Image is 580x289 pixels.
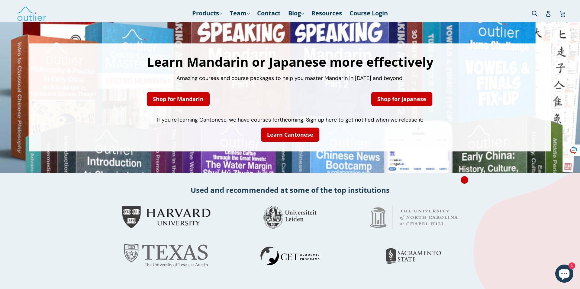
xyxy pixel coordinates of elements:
[176,75,404,82] span: Amazing courses and course packages to help you master Mandarin in [DATE] and beyond!
[147,92,210,106] a: Shop for Mandarin
[227,8,253,19] a: Team
[17,5,47,22] img: Outlier Linguistics
[157,116,423,123] span: If you're learning Cantonese, we have courses forthcoming. Sign up here to get notified when we r...
[371,92,432,106] a: Shop for Japanese
[530,7,547,19] input: Search
[285,8,307,19] a: Blog
[553,265,575,284] inbox-online-store-chat: Shopify online store chat
[35,56,545,68] h1: Learn Mandarin or Japanese more effectively
[254,8,284,19] a: Contact
[189,8,225,19] a: Products
[346,8,391,19] a: Course Login
[261,128,319,142] a: Learn Cantonese
[308,8,345,19] a: Resources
